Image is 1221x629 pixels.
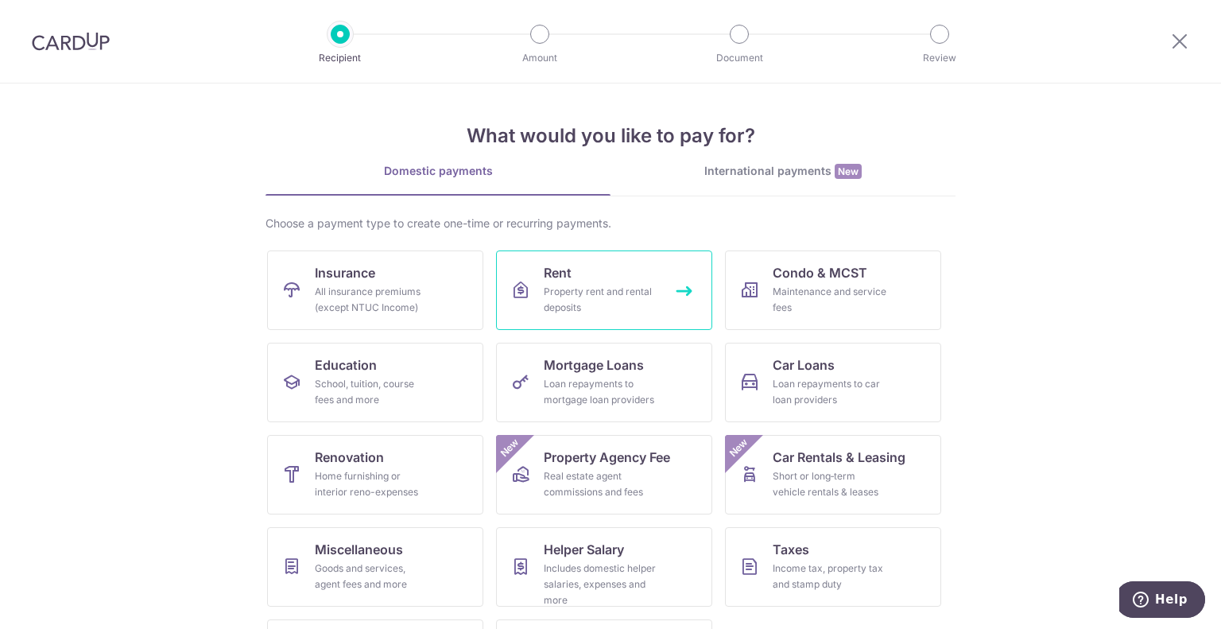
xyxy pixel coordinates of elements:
[32,32,110,51] img: CardUp
[544,376,658,408] div: Loan repayments to mortgage loan providers
[680,50,798,66] p: Document
[315,263,375,282] span: Insurance
[773,263,867,282] span: Condo & MCST
[497,435,523,461] span: New
[496,435,712,514] a: Property Agency FeeReal estate agent commissions and feesNew
[725,527,941,607] a: TaxesIncome tax, property tax and stamp duty
[773,540,809,559] span: Taxes
[773,448,905,467] span: Car Rentals & Leasing
[544,561,658,608] div: Includes domestic helper salaries, expenses and more
[267,527,483,607] a: MiscellaneousGoods and services, agent fees and more
[267,343,483,422] a: EducationSchool, tuition, course fees and more
[315,448,384,467] span: Renovation
[881,50,998,66] p: Review
[544,468,658,500] div: Real estate agent commissions and fees
[544,540,624,559] span: Helper Salary
[266,122,955,150] h4: What would you like to pay for?
[267,250,483,330] a: InsuranceAll insurance premiums (except NTUC Income)
[266,215,955,231] div: Choose a payment type to create one-time or recurring payments.
[36,11,68,25] span: Help
[835,164,862,179] span: New
[267,435,483,514] a: RenovationHome furnishing or interior reno-expenses
[544,284,658,316] div: Property rent and rental deposits
[315,284,429,316] div: All insurance premiums (except NTUC Income)
[496,250,712,330] a: RentProperty rent and rental deposits
[496,527,712,607] a: Helper SalaryIncludes domestic helper salaries, expenses and more
[1119,581,1205,621] iframe: Opens a widget where you can find more information
[725,343,941,422] a: Car LoansLoan repayments to car loan providers
[315,468,429,500] div: Home furnishing or interior reno-expenses
[773,561,887,592] div: Income tax, property tax and stamp duty
[315,540,403,559] span: Miscellaneous
[544,355,644,375] span: Mortgage Loans
[726,435,752,461] span: New
[266,163,610,179] div: Domestic payments
[544,448,670,467] span: Property Agency Fee
[315,376,429,408] div: School, tuition, course fees and more
[610,163,955,180] div: International payments
[773,355,835,375] span: Car Loans
[773,376,887,408] div: Loan repayments to car loan providers
[544,263,572,282] span: Rent
[496,343,712,422] a: Mortgage LoansLoan repayments to mortgage loan providers
[773,284,887,316] div: Maintenance and service fees
[481,50,599,66] p: Amount
[281,50,399,66] p: Recipient
[725,250,941,330] a: Condo & MCSTMaintenance and service fees
[315,561,429,592] div: Goods and services, agent fees and more
[725,435,941,514] a: Car Rentals & LeasingShort or long‑term vehicle rentals & leasesNew
[773,468,887,500] div: Short or long‑term vehicle rentals & leases
[315,355,377,375] span: Education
